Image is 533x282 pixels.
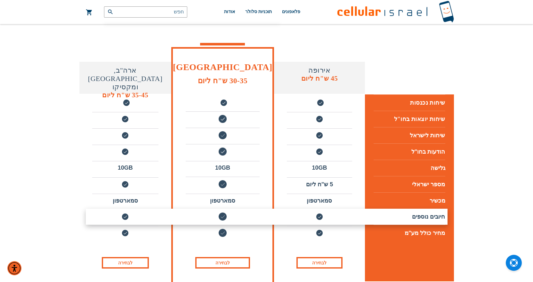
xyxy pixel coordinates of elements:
span: פלאפונים [282,9,300,14]
li: סמארטפון [92,194,159,207]
li: 10GB [287,161,352,174]
li: הודעות בחו"ל [374,143,445,160]
a: לבחירה [296,257,343,269]
h5: שיחות נכנסות [374,94,445,111]
li: שיחות לישראל [374,127,445,143]
li: מחיר כולל מע"מ [374,225,445,241]
a: לבחירה [195,257,250,269]
li: סמארטפון [287,194,352,207]
a: לבחירה [102,257,149,269]
input: חפש [104,6,187,18]
li: מכשיר [374,192,445,209]
h5: 35-45 ש"ח ליום [79,91,172,99]
span: אודות [224,9,235,14]
li: 10GB [186,161,260,174]
h4: ארה"ב, [GEOGRAPHIC_DATA] ומקסיקו [79,66,172,91]
h5: 45 ש"ח ליום [274,75,365,83]
h5: שיחות יוצאות בחו"ל [374,111,445,127]
span: תוכניות סלולר [245,9,272,14]
div: תפריט נגישות [7,261,21,275]
h4: אירופה [274,66,365,75]
li: גלישה [374,160,445,176]
li: סמארטפון [186,194,260,207]
img: לוגו סלולר ישראל [337,1,454,23]
li: 5 ש"ח ליום [287,177,352,191]
h1: [GEOGRAPHIC_DATA] [173,62,272,72]
li: חיובים נוספים [374,209,445,225]
h2: 30-35 ש"ח ליום [173,75,272,87]
li: מספר ישראלי [374,176,445,192]
li: 10GB [92,161,159,174]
